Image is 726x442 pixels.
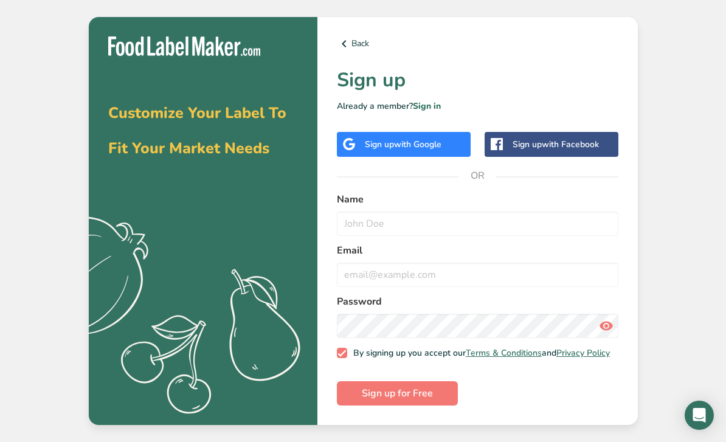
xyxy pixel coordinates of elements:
[337,381,458,406] button: Sign up for Free
[337,100,618,112] p: Already a member?
[542,139,599,150] span: with Facebook
[337,263,618,287] input: email@example.com
[108,36,260,57] img: Food Label Maker
[466,347,542,359] a: Terms & Conditions
[413,100,441,112] a: Sign in
[685,401,714,430] div: Open Intercom Messenger
[556,347,610,359] a: Privacy Policy
[365,138,441,151] div: Sign up
[337,212,618,236] input: John Doe
[513,138,599,151] div: Sign up
[337,66,618,95] h1: Sign up
[337,294,618,309] label: Password
[459,157,496,194] span: OR
[337,192,618,207] label: Name
[337,36,618,51] a: Back
[362,386,433,401] span: Sign up for Free
[108,103,286,159] span: Customize Your Label To Fit Your Market Needs
[394,139,441,150] span: with Google
[347,348,610,359] span: By signing up you accept our and
[337,243,618,258] label: Email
